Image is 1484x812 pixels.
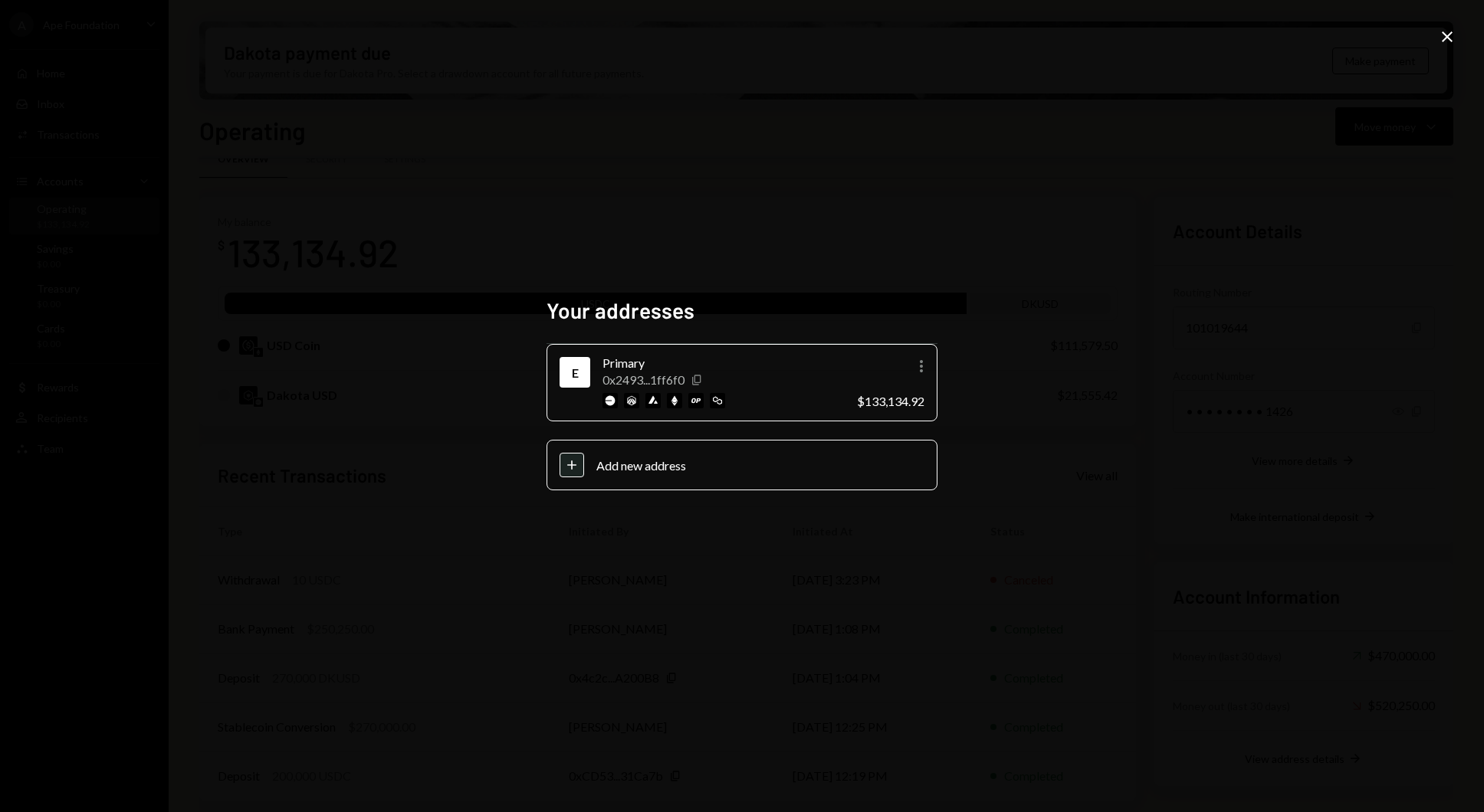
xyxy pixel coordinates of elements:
[547,296,937,326] h2: Your addresses
[667,393,682,408] img: ethereum-mainnet
[563,360,587,385] div: Ethereum
[624,393,639,408] img: arbitrum-mainnet
[602,372,685,387] div: 0x2493...1ff6f0
[688,393,704,408] img: optimism-mainnet
[602,393,618,408] img: base-mainnet
[857,394,924,408] div: $133,134.92
[602,354,845,372] div: Primary
[710,393,725,408] img: polygon-mainnet
[547,440,937,490] button: Add new address
[596,458,924,473] div: Add new address
[645,393,661,408] img: avalanche-mainnet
